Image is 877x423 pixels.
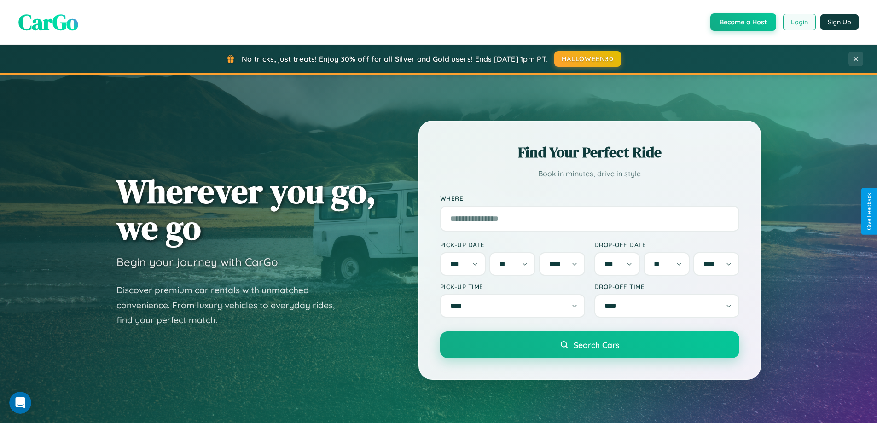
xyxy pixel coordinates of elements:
[783,14,816,30] button: Login
[574,340,619,350] span: Search Cars
[820,14,859,30] button: Sign Up
[440,167,739,180] p: Book in minutes, drive in style
[594,283,739,290] label: Drop-off Time
[440,331,739,358] button: Search Cars
[554,51,621,67] button: HALLOWEEN30
[440,241,585,249] label: Pick-up Date
[710,13,776,31] button: Become a Host
[116,173,376,246] h1: Wherever you go, we go
[18,7,78,37] span: CarGo
[594,241,739,249] label: Drop-off Date
[440,194,739,202] label: Where
[116,283,347,328] p: Discover premium car rentals with unmatched convenience. From luxury vehicles to everyday rides, ...
[9,392,31,414] iframe: Intercom live chat
[866,193,872,230] div: Give Feedback
[440,283,585,290] label: Pick-up Time
[242,54,547,64] span: No tricks, just treats! Enjoy 30% off for all Silver and Gold users! Ends [DATE] 1pm PT.
[440,142,739,162] h2: Find Your Perfect Ride
[116,255,278,269] h3: Begin your journey with CarGo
